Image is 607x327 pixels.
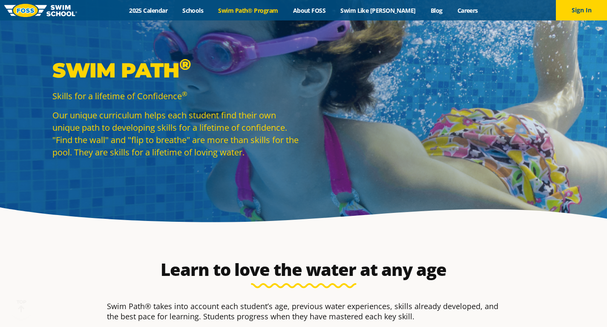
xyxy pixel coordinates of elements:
a: Blog [423,6,450,14]
a: Schools [175,6,211,14]
sup: ® [182,89,187,98]
p: Swim Path [52,57,299,83]
a: 2025 Calendar [122,6,175,14]
p: Swim Path® takes into account each student’s age, previous water experiences, skills already deve... [107,301,501,321]
a: About FOSS [285,6,333,14]
p: Skills for a lifetime of Confidence [52,90,299,102]
div: TOP [17,299,26,313]
a: Careers [450,6,485,14]
sup: ® [179,55,191,74]
img: FOSS Swim School Logo [4,4,77,17]
a: Swim Like [PERSON_NAME] [333,6,423,14]
p: Our unique curriculum helps each student find their own unique path to developing skills for a li... [52,109,299,158]
h2: Learn to love the water at any age [103,259,505,280]
a: Swim Path® Program [211,6,285,14]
